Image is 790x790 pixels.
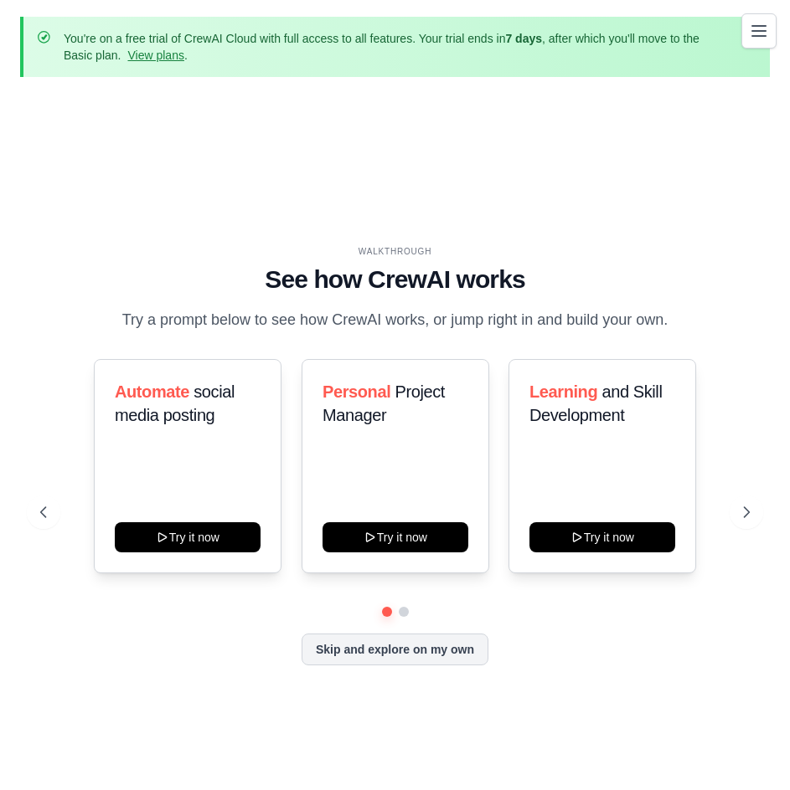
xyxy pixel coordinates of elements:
[529,522,675,552] button: Try it now
[323,522,468,552] button: Try it now
[302,634,488,665] button: Skip and explore on my own
[64,30,730,64] p: You're on a free trial of CrewAI Cloud with full access to all features. Your trial ends in , aft...
[40,264,750,295] h1: See how CrewAI works
[115,522,261,552] button: Try it now
[741,13,777,49] button: Toggle navigation
[114,308,677,332] p: Try a prompt below to see how CrewAI works, or jump right in and build your own.
[323,382,445,424] span: Project Manager
[505,32,542,45] strong: 7 days
[529,382,597,401] span: Learning
[323,382,390,401] span: Personal
[40,245,750,258] div: WALKTHROUGH
[127,49,183,62] a: View plans
[115,382,189,401] span: Automate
